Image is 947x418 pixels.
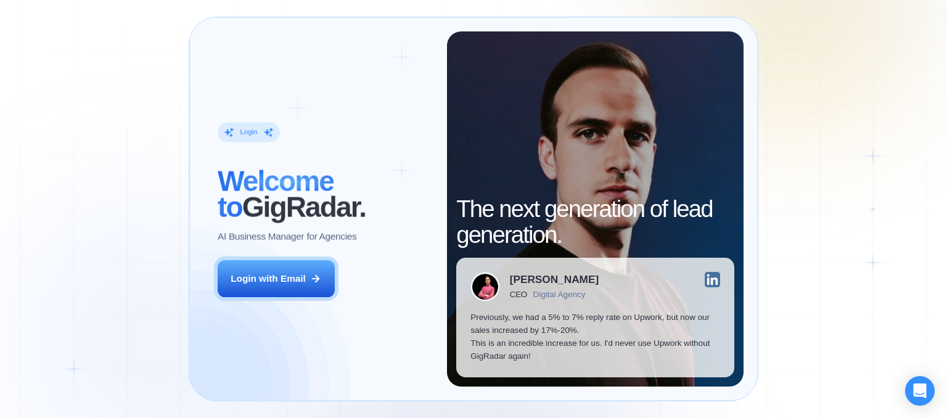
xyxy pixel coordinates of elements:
[218,165,334,223] span: Welcome to
[470,311,720,363] p: Previously, we had a 5% to 7% reply rate on Upwork, but now our sales increased by 17%-20%. This ...
[510,274,599,285] div: [PERSON_NAME]
[231,272,306,285] div: Login with Email
[218,168,433,220] h2: ‍ GigRadar.
[905,376,935,406] div: Open Intercom Messenger
[533,290,586,299] div: Digital Agency
[456,196,734,248] h2: The next generation of lead generation.
[240,128,257,137] div: Login
[218,260,335,297] button: Login with Email
[218,230,356,243] p: AI Business Manager for Agencies
[510,290,527,299] div: CEO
